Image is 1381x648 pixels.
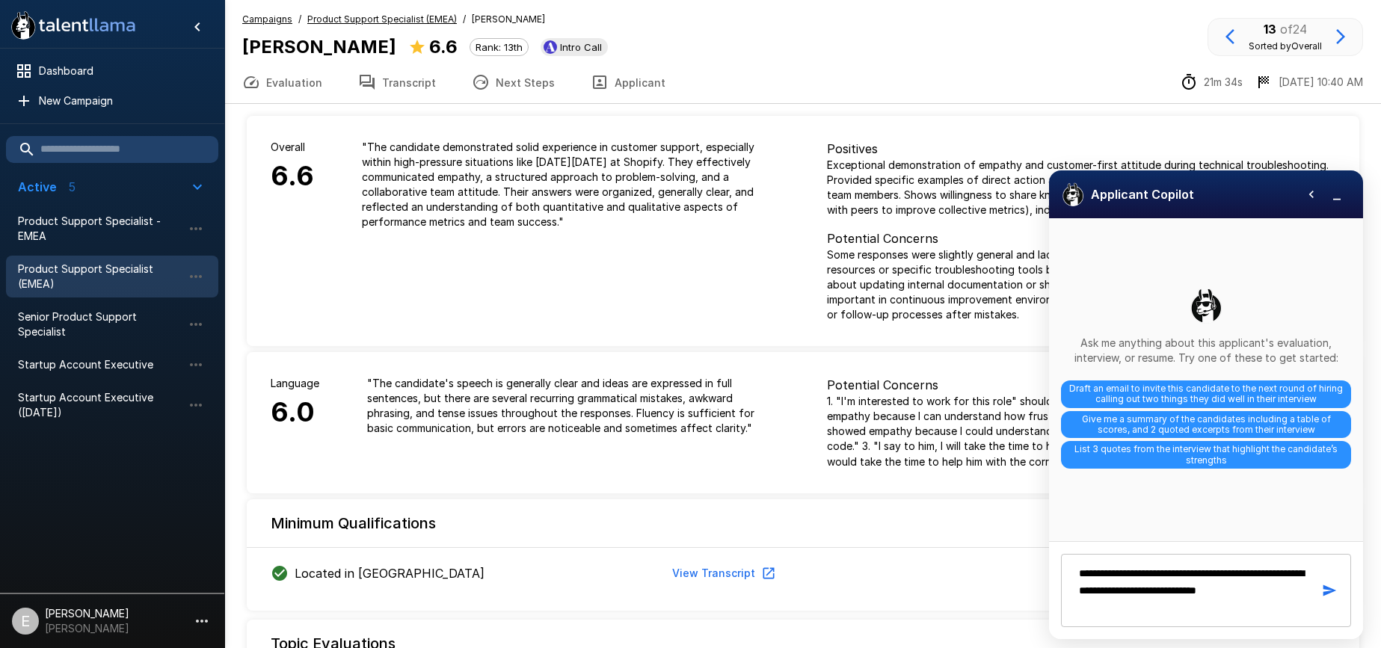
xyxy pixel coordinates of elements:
[362,140,779,229] p: " The candidate demonstrated solid experience in customer support, especially within high-pressur...
[1091,184,1194,205] h6: Applicant Copilot
[1204,75,1243,90] p: 21m 34s
[472,12,545,27] span: [PERSON_NAME]
[271,391,319,434] h6: 6.0
[429,36,458,58] b: 6.6
[1188,288,1224,324] img: logo_glasses@2x.png
[1061,441,1351,469] span: List 3 quotes from the interview that highlight the candidate’s strengths
[271,511,436,535] h6: Minimum Qualifications
[242,13,292,25] u: Campaigns
[1061,182,1085,206] img: logo_glasses@2x.png
[1180,73,1243,91] div: The time between starting and completing the interview
[242,36,396,58] b: [PERSON_NAME]
[298,12,301,27] span: /
[666,560,779,587] button: View Transcript
[470,41,528,53] span: Rank: 13th
[463,12,466,27] span: /
[1249,40,1322,52] span: Sorted by Overall
[340,61,454,103] button: Transcript
[224,61,340,103] button: Evaluation
[307,13,457,25] u: Product Support Specialist (EMEA)
[1279,75,1363,90] p: [DATE] 10:40 AM
[1255,73,1363,91] div: The date and time when the interview was completed
[1264,22,1276,37] b: 13
[271,155,314,198] h6: 6.6
[295,564,485,582] p: Located in [GEOGRAPHIC_DATA]
[1280,22,1307,37] span: of 24
[541,38,608,56] div: View profile in Ashby
[271,376,319,391] p: Language
[367,376,779,436] p: " The candidate's speech is generally clear and ideas are expressed in full sentences, but there ...
[827,158,1335,217] p: Exceptional demonstration of empathy and customer-first attitude during technical troubleshooting...
[544,40,557,54] img: ashbyhq_logo.jpeg
[1061,411,1351,439] span: Give me a summary of the candidates including a table of scores, and 2 quoted excerpts from their...
[271,140,314,155] p: Overall
[827,247,1335,322] p: Some responses were slightly general and lacked deeper technical detail about using internal reso...
[454,61,573,103] button: Next Steps
[573,61,683,103] button: Applicant
[827,229,1335,247] p: Potential Concerns
[554,41,608,53] span: Intro Call
[1061,380,1351,408] span: Draft an email to invite this candidate to the next round of hiring calling out two things they d...
[827,140,1335,158] p: Positives
[827,376,1335,394] p: Potential Concerns
[827,394,1335,469] p: 1. "I'm interested to work for this role" should be "I'm interested in working in this role." 2. ...
[1061,336,1351,365] p: Ask me anything about this applicant's evaluation, interview, or resume. Try one of these to get ...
